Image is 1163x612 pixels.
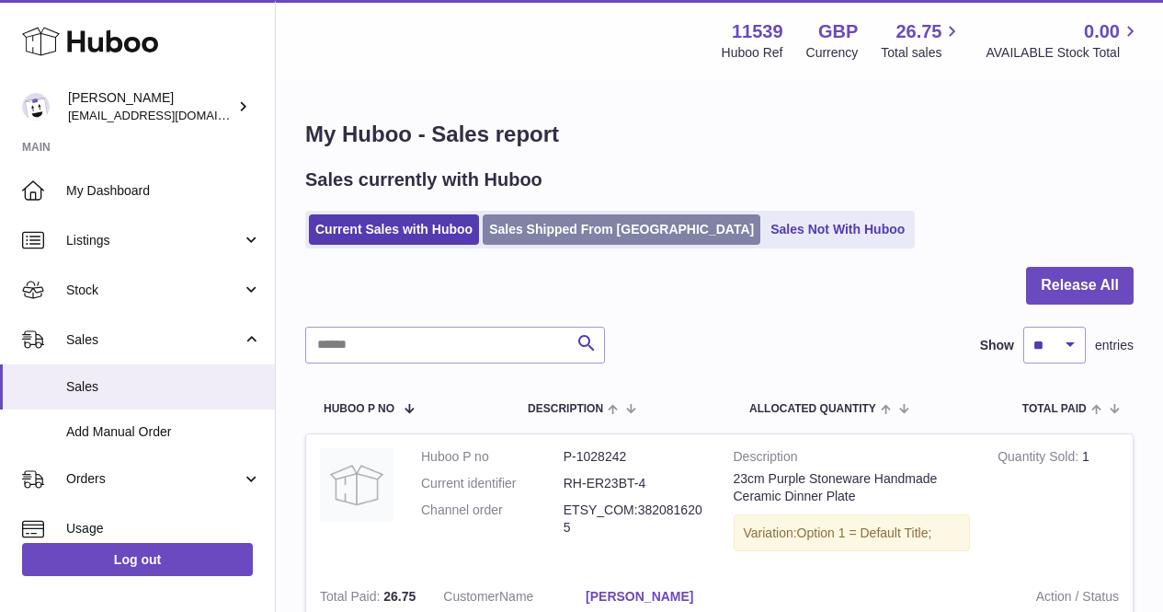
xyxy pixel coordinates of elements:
[66,423,261,441] span: Add Manual Order
[421,448,564,466] dt: Huboo P no
[421,502,564,537] dt: Channel order
[564,448,706,466] dd: P-1028242
[732,19,783,44] strong: 11539
[1022,403,1087,415] span: Total paid
[68,89,234,124] div: [PERSON_NAME]
[881,19,963,62] a: 26.75 Total sales
[980,337,1014,354] label: Show
[749,403,876,415] span: ALLOCATED Quantity
[66,520,261,537] span: Usage
[22,93,50,121] img: alperaslan1535@gmail.com
[66,282,242,299] span: Stock
[564,475,706,492] dd: RH-ER23BT-4
[68,108,270,122] span: [EMAIL_ADDRESS][DOMAIN_NAME]
[324,403,394,415] span: Huboo P no
[998,449,1082,468] strong: Quantity Sold
[443,588,586,610] dt: Name
[305,167,542,192] h2: Sales currently with Huboo
[66,378,261,396] span: Sales
[586,588,728,606] a: [PERSON_NAME]
[22,543,253,576] a: Log out
[986,44,1141,62] span: AVAILABLE Stock Total
[722,44,783,62] div: Huboo Ref
[66,331,242,349] span: Sales
[421,475,564,492] dt: Current identifier
[528,403,603,415] span: Description
[66,232,242,249] span: Listings
[806,44,859,62] div: Currency
[320,448,393,522] img: no-photo.jpg
[734,448,971,470] strong: Description
[564,502,706,537] dd: ETSY_COM:3820816205
[764,214,911,245] a: Sales Not With Huboo
[1084,19,1120,44] span: 0.00
[1095,337,1134,354] span: entries
[483,214,760,245] a: Sales Shipped From [GEOGRAPHIC_DATA]
[305,120,1134,149] h1: My Huboo - Sales report
[1026,267,1134,305] button: Release All
[66,182,261,200] span: My Dashboard
[66,470,242,488] span: Orders
[734,514,971,552] div: Variation:
[881,44,963,62] span: Total sales
[734,470,971,505] div: 23cm Purple Stoneware Handmade Ceramic Dinner Plate
[984,434,1133,575] td: 1
[986,19,1141,62] a: 0.00 AVAILABLE Stock Total
[818,19,858,44] strong: GBP
[443,589,499,604] span: Customer
[309,214,479,245] a: Current Sales with Huboo
[383,589,416,604] span: 26.75
[756,588,1119,610] strong: Action / Status
[797,525,932,540] span: Option 1 = Default Title;
[895,19,941,44] span: 26.75
[320,589,383,608] strong: Total Paid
